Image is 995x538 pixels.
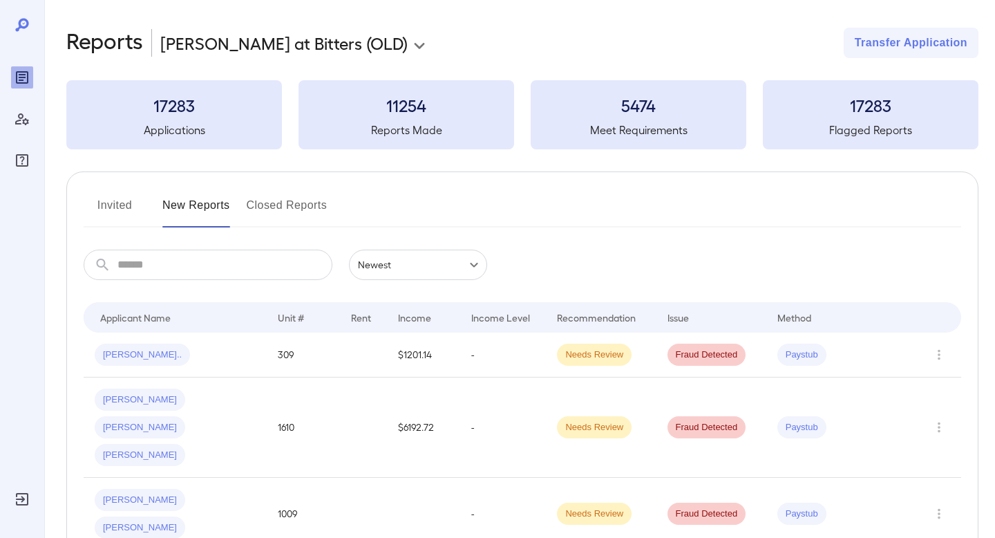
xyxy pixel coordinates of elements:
button: New Reports [162,194,230,228]
h3: 17283 [66,94,282,116]
button: Row Actions [928,344,950,366]
h5: Applications [66,122,282,138]
span: [PERSON_NAME] [95,421,185,434]
p: [PERSON_NAME] at Bitters (OLD) [160,32,408,54]
button: Row Actions [928,416,950,438]
h3: 11254 [298,94,514,116]
div: Issue [667,309,690,326]
span: [PERSON_NAME] [95,521,185,535]
span: [PERSON_NAME] [95,393,185,407]
h5: Meet Requirements [531,122,746,138]
div: Income [398,309,431,326]
div: Rent [351,309,373,326]
td: 309 [267,333,340,378]
span: Needs Review [557,349,632,362]
button: Invited [84,194,146,228]
span: Fraud Detected [667,349,746,362]
h3: 17283 [763,94,978,116]
button: Row Actions [928,503,950,525]
div: Log Out [11,488,33,510]
div: Recommendation [557,309,636,326]
span: Needs Review [557,421,632,434]
span: [PERSON_NAME].. [95,349,190,362]
td: - [460,378,546,478]
div: Reports [11,66,33,89]
button: Transfer Application [844,28,978,58]
h5: Flagged Reports [763,122,978,138]
td: $1201.14 [387,333,460,378]
span: Paystub [777,508,826,521]
span: Paystub [777,421,826,434]
span: Fraud Detected [667,421,746,434]
summary: 17283Applications11254Reports Made5474Meet Requirements17283Flagged Reports [66,80,978,149]
span: [PERSON_NAME] [95,449,185,462]
div: FAQ [11,149,33,171]
span: [PERSON_NAME] [95,494,185,507]
div: Unit # [278,309,304,326]
div: Applicant Name [100,309,171,326]
div: Manage Users [11,108,33,130]
div: Newest [349,250,487,280]
span: Fraud Detected [667,508,746,521]
h3: 5474 [531,94,746,116]
h2: Reports [66,28,143,58]
button: Closed Reports [247,194,328,228]
div: Income Level [471,309,530,326]
div: Method [777,309,811,326]
span: Paystub [777,349,826,362]
td: $6192.72 [387,378,460,478]
td: 1610 [267,378,340,478]
h5: Reports Made [298,122,514,138]
span: Needs Review [557,508,632,521]
td: - [460,333,546,378]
